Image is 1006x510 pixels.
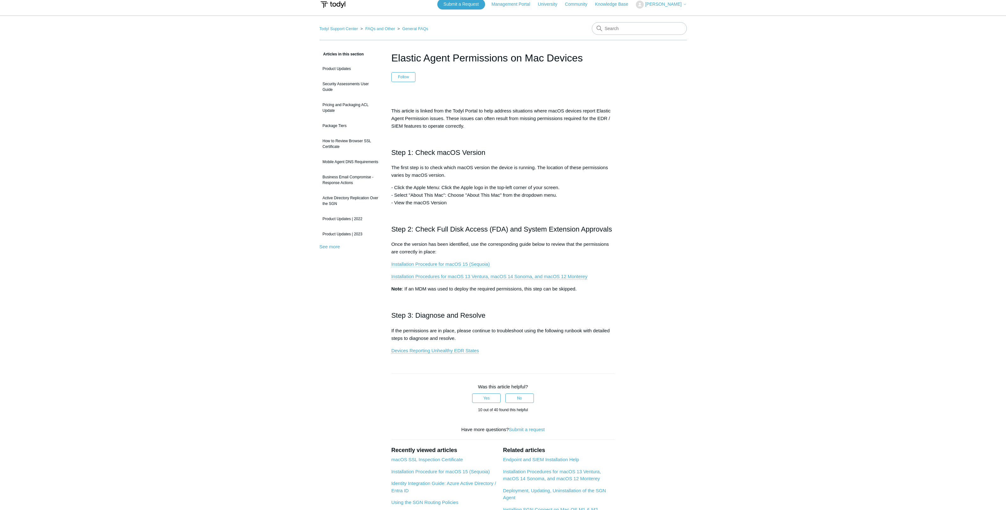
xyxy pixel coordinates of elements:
[320,156,382,168] a: Mobile Agent DNS Requirements
[320,52,364,56] span: Articles in this section
[391,426,615,433] div: Have more questions?
[320,135,382,153] a: How to Review Browser SSL Certificate
[365,26,395,31] a: FAQs and Other
[320,244,340,249] a: See more
[491,1,536,8] a: Management Portal
[595,1,635,8] a: Knowledge Base
[505,393,534,403] button: This article was not helpful
[320,78,382,96] a: Security Assessments User Guide
[472,393,501,403] button: This article was helpful
[391,327,615,342] p: If the permissions are in place, please continue to troubleshoot using the following runbook with...
[391,224,615,235] h2: Step 2: Check Full Disk Access (FDA) and System Extension Approvals
[320,120,382,132] a: Package Tiers
[396,26,428,31] li: General FAQs
[503,488,606,500] a: Deployment, Updating, Uninstallation of the SGN Agent
[391,261,490,267] a: Installation Procedure for macOS 15 (Sequoia)
[320,99,382,117] a: Pricing and Packaging ACL Update
[592,22,687,35] input: Search
[645,2,681,7] span: [PERSON_NAME]
[320,213,382,225] a: Product Updates | 2022
[391,164,615,179] p: The first step is to check which macOS version the device is running. The location of these permi...
[320,26,358,31] a: Todyl Support Center
[391,500,459,505] a: Using the SGN Routing Policies
[478,408,528,412] span: 10 out of 40 found this helpful
[391,240,615,256] p: Once the version has been identified, use the corresponding guide below to review that the permis...
[320,171,382,189] a: Business Email Compromise - Response Actions
[320,26,359,31] li: Todyl Support Center
[391,348,479,354] a: Devices Reporting Unhealthy EDR States
[503,446,615,455] h2: Related articles
[503,457,579,462] a: Endpoint and SIEM Installation Help
[538,1,563,8] a: University
[391,184,615,207] p: - Click the Apple Menu: Click the Apple logo in the top-left corner of your screen. - Select "Abo...
[320,63,382,75] a: Product Updates
[509,427,545,432] a: Submit a request
[391,310,615,321] h2: Step 3: Diagnose and Resolve
[391,469,490,474] a: Installation Procedure for macOS 15 (Sequoia)
[320,228,382,240] a: Product Updates | 2023
[503,469,601,481] a: Installation Procedures for macOS 13 Ventura, macOS 14 Sonoma, and macOS 12 Monterey
[391,50,615,66] h1: Elastic Agent Permissions on Mac Devices
[391,285,615,293] p: : If an MDM was used to deploy the required permissions, this step can be skipped.
[359,26,396,31] li: FAQs and Other
[391,457,463,462] a: macOS SSL Inspection Certificate
[391,107,615,130] p: This article is linked from the Todyl Portal to help address situations where macOS devices repor...
[391,274,587,279] a: Installation Procedures for macOS 13 Ventura, macOS 14 Sonoma, and macOS 12 Monterey
[391,72,416,82] button: Follow Article
[391,481,496,493] a: Identity Integration Guide: Azure Active Directory / Entra ID
[478,384,528,389] span: Was this article helpful?
[402,26,428,31] a: General FAQs
[391,147,615,158] h2: Step 1: Check macOS Version
[391,446,497,455] h2: Recently viewed articles
[636,1,686,9] button: [PERSON_NAME]
[565,1,594,8] a: Community
[320,192,382,210] a: Active Directory Replication Over the SGN
[391,286,402,291] strong: Note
